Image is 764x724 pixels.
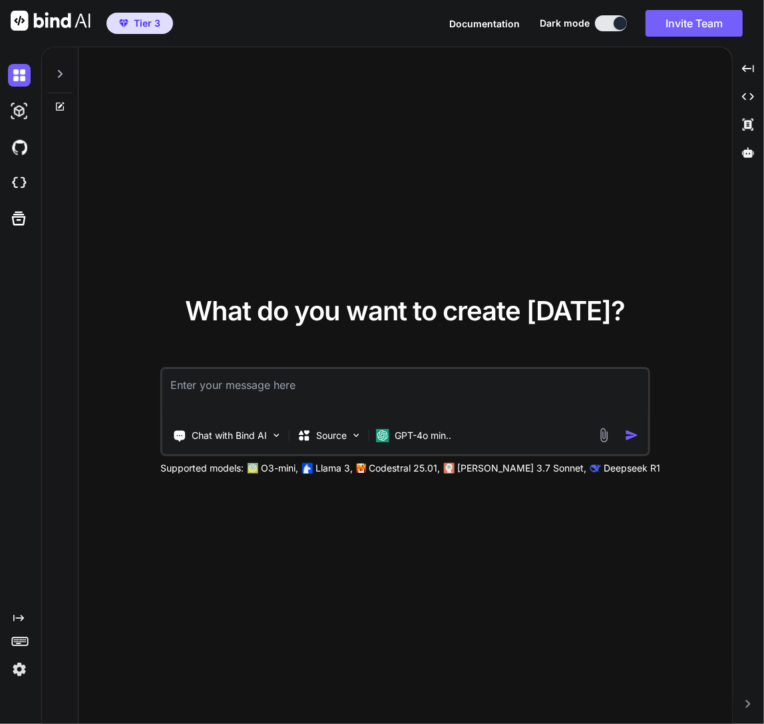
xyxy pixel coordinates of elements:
[8,658,31,681] img: settings
[261,462,298,475] p: O3-mini,
[540,17,590,30] span: Dark mode
[457,462,586,475] p: [PERSON_NAME] 3.7 Sonnet,
[646,10,743,37] button: Invite Team
[185,294,625,327] span: What do you want to create [DATE]?
[8,64,31,87] img: darkChat
[369,462,440,475] p: Codestral 25.01,
[625,428,639,442] img: icon
[248,463,258,474] img: GPT-4
[302,463,313,474] img: Llama2
[271,430,282,441] img: Pick Tools
[134,17,160,30] span: Tier 3
[106,13,173,34] button: premiumTier 3
[315,462,353,475] p: Llama 3,
[8,100,31,123] img: darkAi-studio
[449,18,520,29] span: Documentation
[11,11,91,31] img: Bind AI
[357,464,366,473] img: Mistral-AI
[604,462,660,475] p: Deepseek R1
[395,429,451,442] p: GPT-4o min..
[376,429,389,442] img: GPT-4o mini
[449,17,520,31] button: Documentation
[119,19,128,27] img: premium
[596,428,612,443] img: attachment
[590,463,601,474] img: claude
[8,172,31,194] img: cloudideIcon
[444,463,455,474] img: claude
[8,136,31,159] img: githubDark
[192,429,267,442] p: Chat with Bind AI
[351,430,362,441] img: Pick Models
[160,462,244,475] p: Supported models:
[316,429,347,442] p: Source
